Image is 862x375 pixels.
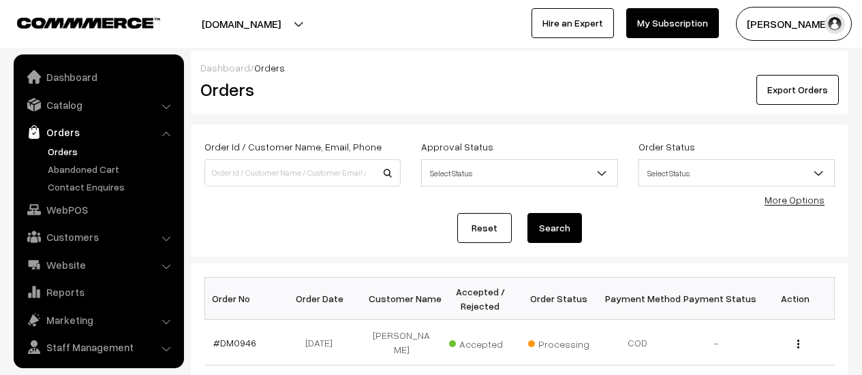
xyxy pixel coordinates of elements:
a: Catalog [17,93,179,117]
div: / [200,61,839,75]
a: Dashboard [200,62,250,74]
th: Order Status [520,278,599,320]
td: - [677,320,756,365]
a: Abandoned Cart [44,162,179,176]
span: Select Status [421,159,617,186]
a: Reset [457,213,512,243]
a: My Subscription [626,8,719,38]
a: COMMMERCE [17,14,136,30]
a: Hire an Expert [532,8,614,38]
label: Order Status [638,140,695,154]
td: COD [598,320,677,365]
img: Menu [797,340,799,348]
img: COMMMERCE [17,18,160,28]
label: Approval Status [421,140,493,154]
span: Accepted [449,333,517,351]
a: Customers [17,225,179,249]
button: [PERSON_NAME] [736,7,852,41]
a: Website [17,252,179,277]
th: Accepted / Rejected [441,278,520,320]
img: user [825,14,845,34]
a: Contact Enquires [44,180,179,194]
th: Action [756,278,835,320]
a: #DM0946 [213,337,256,348]
h2: Orders [200,79,399,100]
span: Select Status [422,161,617,185]
td: [DATE] [283,320,363,365]
a: Orders [17,120,179,144]
span: Processing [528,333,596,351]
span: Select Status [638,159,835,186]
a: More Options [765,194,825,206]
td: [PERSON_NAME] [363,320,442,365]
a: Marketing [17,308,179,332]
a: Reports [17,280,179,304]
button: [DOMAIN_NAME] [154,7,328,41]
a: WebPOS [17,197,179,222]
th: Order Date [283,278,363,320]
th: Payment Method [598,278,677,320]
button: Export Orders [756,75,839,105]
span: Orders [254,62,285,74]
button: Search [527,213,582,243]
th: Customer Name [363,278,442,320]
label: Order Id / Customer Name, Email, Phone [204,140,382,154]
span: Select Status [639,161,834,185]
a: Staff Management [17,335,179,359]
a: Dashboard [17,65,179,89]
th: Payment Status [677,278,756,320]
th: Order No [205,278,284,320]
a: Orders [44,144,179,159]
input: Order Id / Customer Name / Customer Email / Customer Phone [204,159,401,186]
